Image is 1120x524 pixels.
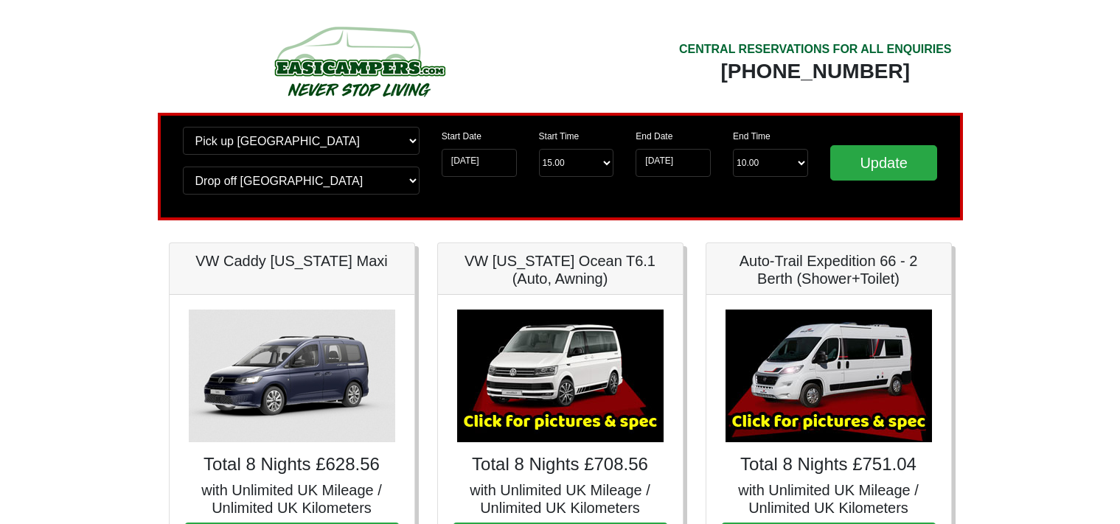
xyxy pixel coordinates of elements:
[457,310,664,442] img: VW California Ocean T6.1 (Auto, Awning)
[453,454,668,475] h4: Total 8 Nights £708.56
[726,310,932,442] img: Auto-Trail Expedition 66 - 2 Berth (Shower+Toilet)
[679,41,952,58] div: CENTRAL RESERVATIONS FOR ALL ENQUIRIES
[636,130,672,143] label: End Date
[219,21,499,102] img: campers-checkout-logo.png
[453,252,668,287] h5: VW [US_STATE] Ocean T6.1 (Auto, Awning)
[453,481,668,517] h5: with Unlimited UK Mileage / Unlimited UK Kilometers
[721,454,936,475] h4: Total 8 Nights £751.04
[636,149,711,177] input: Return Date
[733,130,771,143] label: End Time
[184,454,400,475] h4: Total 8 Nights £628.56
[189,310,395,442] img: VW Caddy California Maxi
[184,252,400,270] h5: VW Caddy [US_STATE] Maxi
[539,130,580,143] label: Start Time
[184,481,400,517] h5: with Unlimited UK Mileage / Unlimited UK Kilometers
[679,58,952,85] div: [PHONE_NUMBER]
[442,130,481,143] label: Start Date
[442,149,517,177] input: Start Date
[721,481,936,517] h5: with Unlimited UK Mileage / Unlimited UK Kilometers
[830,145,938,181] input: Update
[721,252,936,287] h5: Auto-Trail Expedition 66 - 2 Berth (Shower+Toilet)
